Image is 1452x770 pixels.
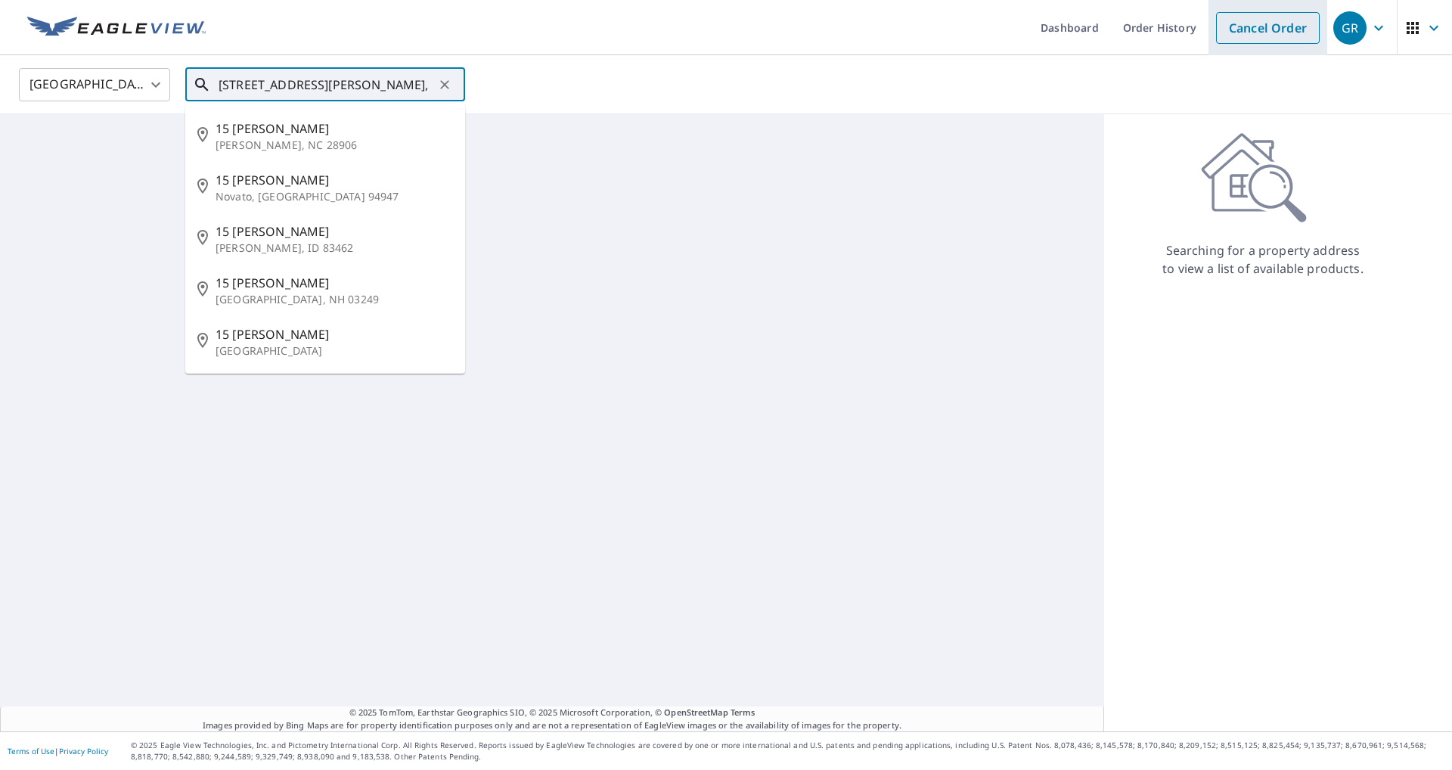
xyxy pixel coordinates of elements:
a: Terms of Use [8,746,54,756]
span: 15 [PERSON_NAME] [216,274,453,292]
div: [GEOGRAPHIC_DATA] [19,64,170,106]
p: [GEOGRAPHIC_DATA], NH 03249 [216,292,453,307]
span: 15 [PERSON_NAME] [216,222,453,241]
div: GR [1333,11,1367,45]
p: Novato, [GEOGRAPHIC_DATA] 94947 [216,189,453,204]
span: 15 [PERSON_NAME] [216,325,453,343]
a: Privacy Policy [59,746,108,756]
img: EV Logo [27,17,206,39]
p: Searching for a property address to view a list of available products. [1162,241,1364,278]
span: 15 [PERSON_NAME] [216,120,453,138]
a: Cancel Order [1216,12,1320,44]
p: | [8,747,108,756]
span: 15 [PERSON_NAME] [216,171,453,189]
a: OpenStreetMap [664,706,728,718]
p: [PERSON_NAME], ID 83462 [216,241,453,256]
span: © 2025 TomTom, Earthstar Geographics SIO, © 2025 Microsoft Corporation, © [349,706,755,719]
input: Search by address or latitude-longitude [219,64,434,106]
p: [PERSON_NAME], NC 28906 [216,138,453,153]
button: Clear [434,74,455,95]
p: © 2025 Eagle View Technologies, Inc. and Pictometry International Corp. All Rights Reserved. Repo... [131,740,1444,762]
p: [GEOGRAPHIC_DATA] [216,343,453,359]
a: Terms [731,706,755,718]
